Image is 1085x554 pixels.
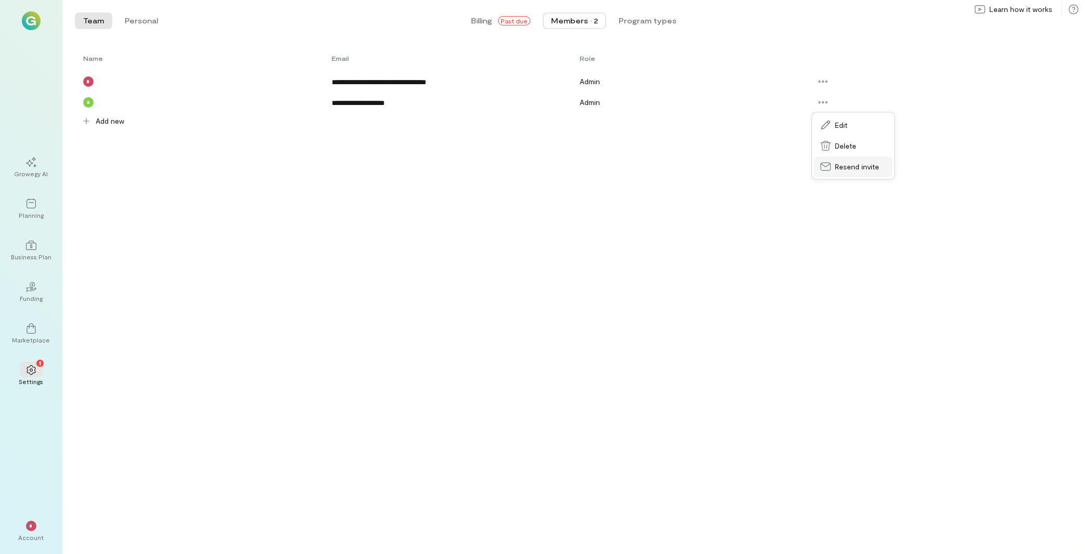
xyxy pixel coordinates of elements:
[463,12,539,29] button: BillingPast due
[814,156,892,177] a: Resend invite
[498,16,530,25] span: Past due
[332,54,349,62] span: Email
[19,377,44,386] div: Settings
[551,16,598,26] div: Members · 2
[580,77,600,86] span: Admin
[39,358,41,367] span: 1
[19,211,44,219] div: Planning
[610,12,685,29] button: Program types
[12,315,50,352] a: Marketplace
[543,12,606,29] button: Members · 2
[75,12,112,29] button: Team
[835,120,886,130] span: Edit
[814,115,892,136] a: Edit
[332,54,580,62] div: Toggle SortBy
[471,16,492,26] span: Billing
[116,12,166,29] button: Personal
[814,136,892,156] a: Delete
[12,190,50,228] a: Planning
[835,141,886,151] span: Delete
[580,55,595,62] span: Role
[83,54,332,62] div: Toggle SortBy
[12,336,50,344] div: Marketplace
[19,533,44,542] div: Account
[580,98,600,107] span: Admin
[83,54,103,62] span: Name
[96,116,124,126] span: Add new
[12,512,50,550] div: *Account
[15,169,48,178] div: Growegy AI
[12,357,50,394] a: Settings
[12,149,50,186] a: Growegy AI
[20,294,43,302] div: Funding
[11,253,51,261] div: Business Plan
[835,162,886,172] span: Resend invite
[989,4,1052,15] span: Learn how it works
[12,273,50,311] a: Funding
[12,232,50,269] a: Business Plan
